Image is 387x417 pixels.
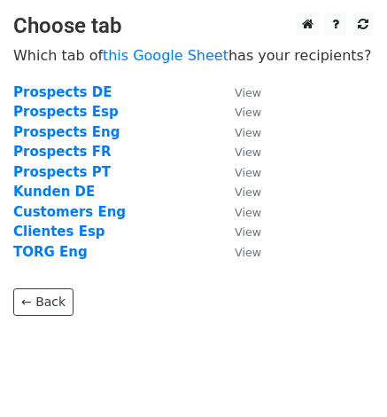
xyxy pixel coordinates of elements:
[235,206,261,219] small: View
[235,106,261,119] small: View
[13,184,95,200] a: Kunden DE
[217,244,261,260] a: View
[13,84,112,100] a: Prospects DE
[13,164,111,180] a: Prospects PT
[235,86,261,99] small: View
[13,224,105,240] a: Clientes Esp
[13,288,74,316] a: ← Back
[217,164,261,180] a: View
[13,144,112,160] a: Prospects FR
[217,184,261,200] a: View
[217,104,261,120] a: View
[217,124,261,140] a: View
[13,124,120,140] a: Prospects Eng
[13,204,126,220] a: Customers Eng
[298,332,387,417] iframe: Chat Widget
[217,224,261,240] a: View
[13,104,119,120] a: Prospects Esp
[235,126,261,139] small: View
[235,246,261,259] small: View
[103,47,228,64] a: this Google Sheet
[217,144,261,160] a: View
[235,185,261,199] small: View
[235,146,261,159] small: View
[217,204,261,220] a: View
[235,166,261,179] small: View
[235,225,261,239] small: View
[13,46,374,65] p: Which tab of has your recipients?
[217,84,261,100] a: View
[13,244,88,260] a: TORG Eng
[13,13,374,39] h3: Choose tab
